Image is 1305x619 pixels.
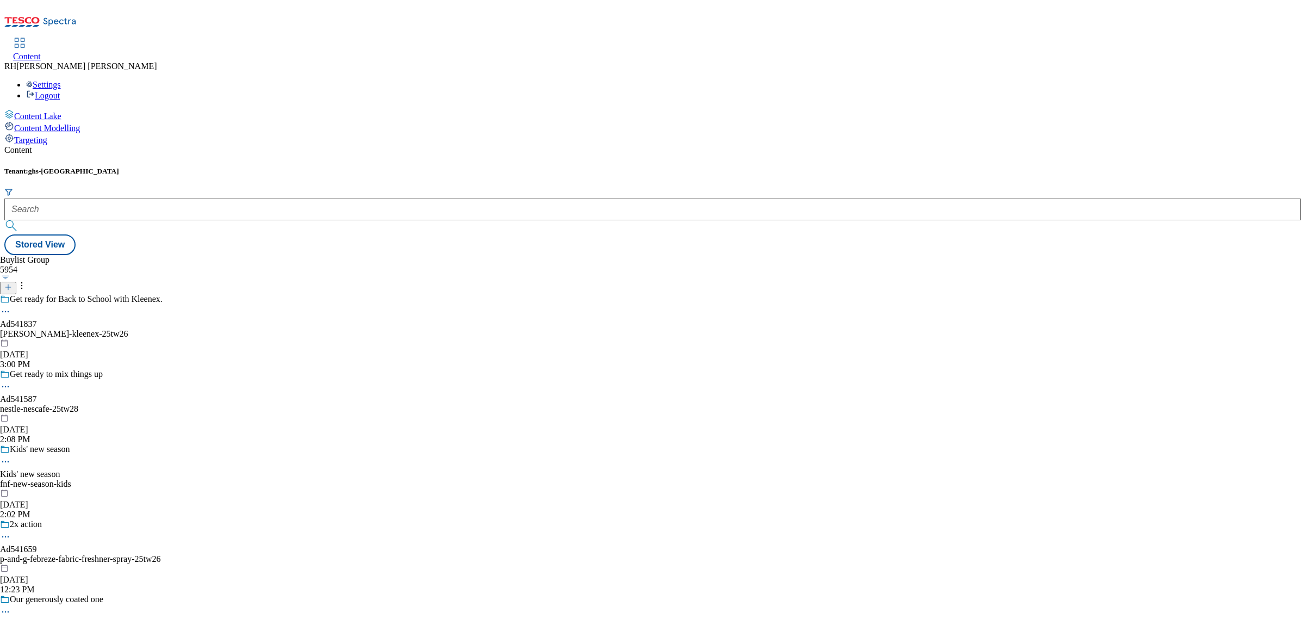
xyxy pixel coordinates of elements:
a: Settings [26,80,61,89]
a: Content Modelling [4,121,1301,133]
h5: Tenant: [4,167,1301,176]
span: Content [13,52,41,61]
svg: Search Filters [4,188,13,196]
a: Content Lake [4,109,1301,121]
span: Content Lake [14,112,61,121]
div: Content [4,145,1301,155]
div: 2x action [10,519,42,529]
div: Our generously coated one [10,595,103,604]
div: Kids' new season [10,444,70,454]
span: ghs-[GEOGRAPHIC_DATA] [28,167,119,175]
input: Search [4,199,1301,220]
a: Targeting [4,133,1301,145]
div: Get ready to mix things up [10,369,103,379]
span: Content Modelling [14,123,80,133]
a: Logout [26,91,60,100]
span: [PERSON_NAME] [PERSON_NAME] [16,61,157,71]
div: Get ready for Back to School with Kleenex. [10,294,163,304]
span: Targeting [14,135,47,145]
span: RH [4,61,16,71]
button: Stored View [4,234,76,255]
a: Content [13,39,41,61]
